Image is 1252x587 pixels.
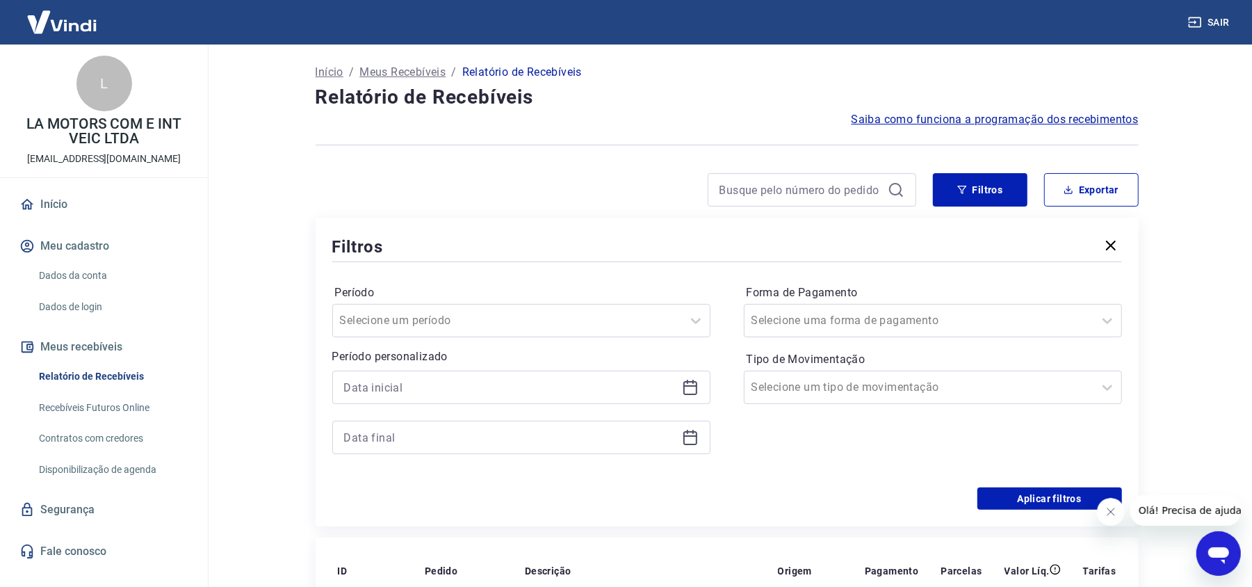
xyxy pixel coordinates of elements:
p: Descrição [525,564,571,578]
a: Dados de login [33,293,191,321]
p: Relatório de Recebíveis [462,64,582,81]
button: Filtros [933,173,1027,207]
a: Segurança [17,494,191,525]
p: Tarifas [1083,564,1116,578]
p: ID [338,564,348,578]
p: Pedido [425,564,457,578]
a: Recebíveis Futuros Online [33,394,191,422]
iframe: Fechar mensagem [1097,498,1125,526]
a: Meus Recebíveis [359,64,446,81]
p: Parcelas [941,564,982,578]
p: Valor Líq. [1005,564,1050,578]
p: Origem [778,564,812,578]
label: Forma de Pagamento [747,284,1119,301]
input: Busque pelo número do pedido [720,179,882,200]
button: Meus recebíveis [17,332,191,362]
p: Pagamento [865,564,919,578]
label: Tipo de Movimentação [747,351,1119,368]
a: Dados da conta [33,262,191,290]
img: Vindi [17,1,107,43]
iframe: Botão para abrir a janela de mensagens [1196,531,1241,576]
a: Início [17,189,191,220]
a: Saiba como funciona a programação dos recebimentos [852,111,1139,128]
a: Disponibilização de agenda [33,456,191,484]
input: Data inicial [344,377,676,398]
button: Exportar [1044,173,1139,207]
button: Sair [1185,10,1235,35]
iframe: Mensagem da empresa [1130,495,1241,526]
h5: Filtros [332,236,384,258]
a: Início [316,64,343,81]
p: Período personalizado [332,348,710,365]
p: [EMAIL_ADDRESS][DOMAIN_NAME] [27,152,181,166]
button: Aplicar filtros [977,488,1122,510]
div: L [76,56,132,111]
a: Relatório de Recebíveis [33,362,191,391]
button: Meu cadastro [17,231,191,262]
span: Olá! Precisa de ajuda? [8,10,117,21]
a: Contratos com credores [33,424,191,453]
p: / [451,64,456,81]
label: Período [335,284,708,301]
a: Fale conosco [17,536,191,567]
p: / [349,64,354,81]
p: LA MOTORS COM E INT VEIC LTDA [11,117,197,146]
h4: Relatório de Recebíveis [316,83,1139,111]
input: Data final [344,427,676,448]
